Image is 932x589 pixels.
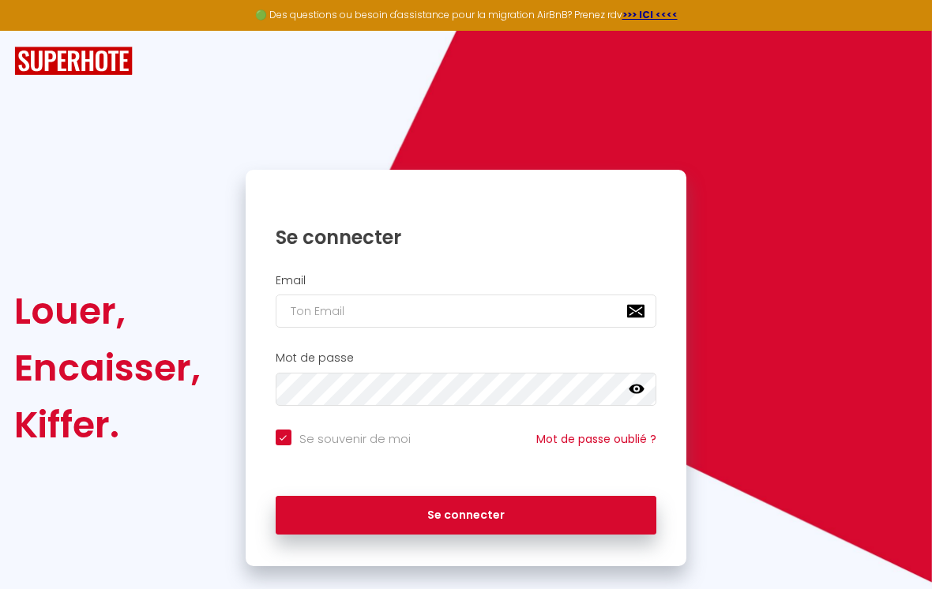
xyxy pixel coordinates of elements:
div: Encaisser, [14,340,201,396]
h1: Se connecter [276,225,657,249]
input: Ton Email [276,294,657,328]
a: Mot de passe oublié ? [536,431,656,447]
h2: Mot de passe [276,351,657,365]
a: >>> ICI <<<< [622,8,678,21]
button: Se connecter [276,496,657,535]
img: SuperHote logo [14,47,133,76]
h2: Email [276,274,657,287]
div: Louer, [14,283,201,340]
div: Kiffer. [14,396,201,453]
